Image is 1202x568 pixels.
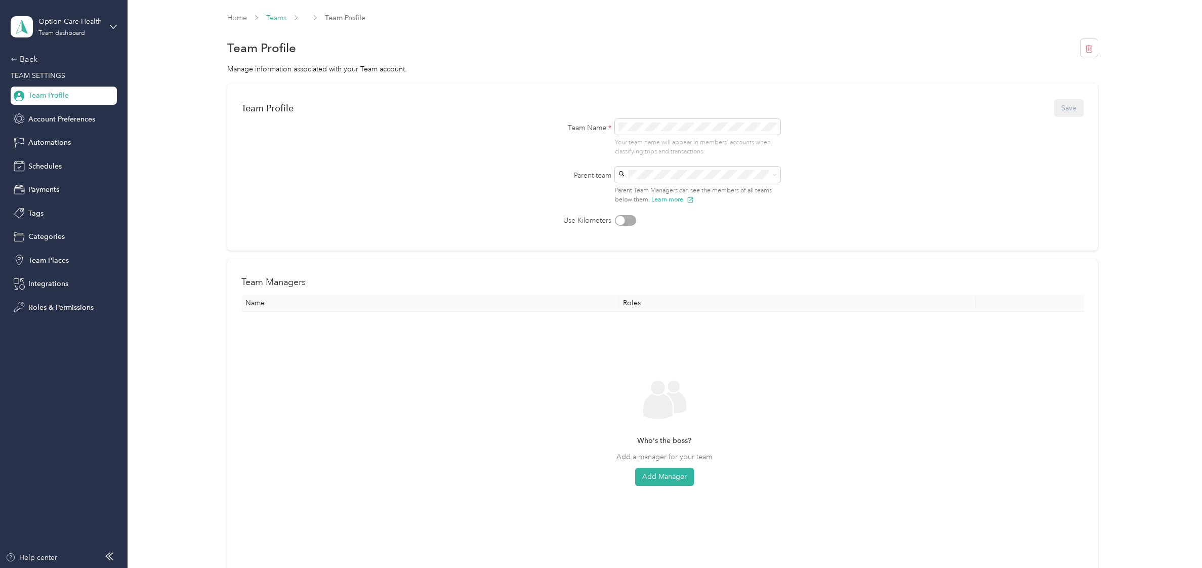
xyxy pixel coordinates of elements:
[615,138,780,156] p: Your team name will appear in members’ accounts when classifying trips and transactions.
[616,452,712,462] span: Add a manager for your team
[521,170,612,181] label: Parent team
[325,13,365,23] span: Team Profile
[266,14,286,22] a: Teams
[6,552,57,563] button: Help center
[521,215,612,226] label: Use Kilometers
[227,64,1098,74] div: Manage information associated with your Team account.
[11,71,65,80] span: TEAM SETTINGS
[28,161,62,172] span: Schedules
[619,295,976,312] th: Roles
[227,43,296,53] h1: Team Profile
[28,255,69,266] span: Team Places
[28,208,44,219] span: Tags
[11,53,112,65] div: Back
[521,123,612,133] label: Team Name
[28,231,65,242] span: Categories
[28,114,95,125] span: Account Preferences
[241,295,619,312] th: Name
[28,278,68,289] span: Integrations
[241,275,306,289] h2: Team Managers
[637,435,691,447] span: Who's the boss?
[1145,511,1202,568] iframe: Everlance-gr Chat Button Frame
[28,184,59,195] span: Payments
[28,137,71,148] span: Automations
[241,103,294,113] div: Team Profile
[651,195,694,204] button: Learn more
[38,16,102,27] div: Option Care Health
[227,14,247,22] a: Home
[635,468,694,486] button: Add Manager
[615,187,772,204] span: Parent Team Managers can see the members of all teams below them.
[28,90,69,101] span: Team Profile
[38,30,85,36] div: Team dashboard
[28,302,94,313] span: Roles & Permissions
